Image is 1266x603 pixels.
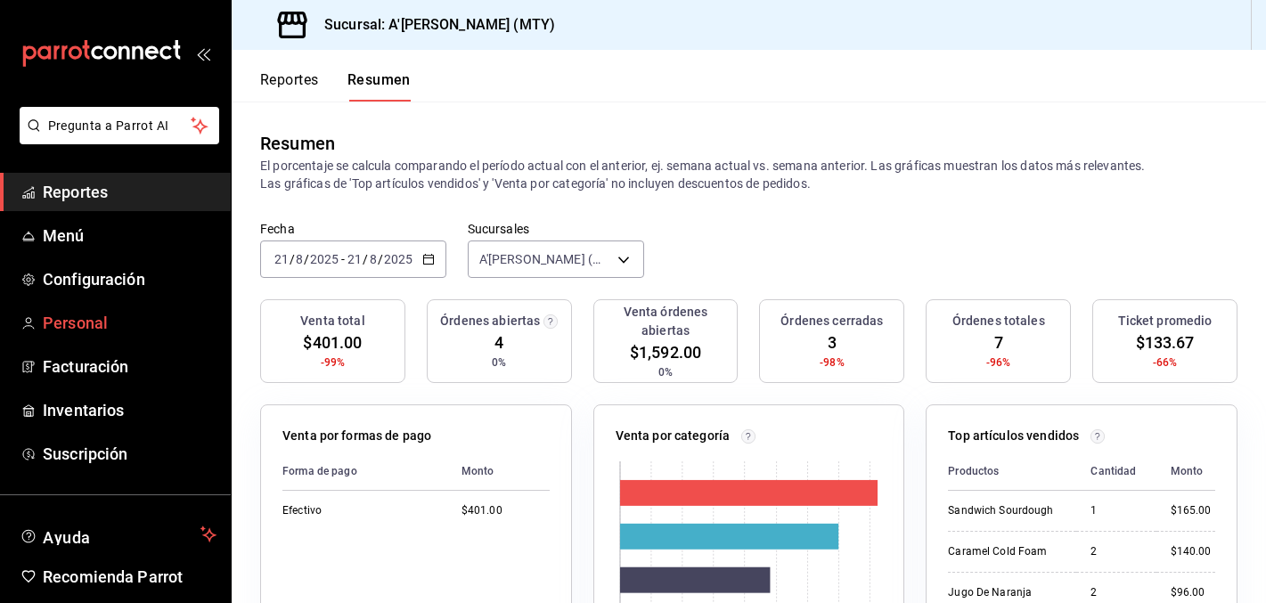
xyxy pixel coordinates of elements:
div: 2 [1090,544,1141,559]
th: Productos [948,452,1076,491]
button: Resumen [347,71,411,102]
h3: Órdenes abiertas [440,312,540,330]
span: Inventarios [43,398,216,422]
label: Sucursales [468,223,644,235]
span: -99% [321,354,346,371]
h3: Órdenes cerradas [780,312,883,330]
span: 3 [828,330,837,354]
button: Pregunta a Parrot AI [20,107,219,144]
th: Monto [1156,452,1215,491]
div: Efectivo [282,503,433,518]
span: 0% [658,364,673,380]
span: 0% [492,354,506,371]
h3: Venta total [300,312,364,330]
a: Pregunta a Parrot AI [12,129,219,148]
input: -- [347,252,363,266]
button: open_drawer_menu [196,46,210,61]
span: / [378,252,383,266]
span: Reportes [43,180,216,204]
span: 7 [994,330,1003,354]
span: Pregunta a Parrot AI [48,117,192,135]
span: $1,592.00 [630,340,701,364]
th: Monto [447,452,550,491]
span: / [304,252,309,266]
span: Facturación [43,354,216,379]
div: Caramel Cold Foam [948,544,1062,559]
p: El porcentaje se calcula comparando el período actual con el anterior, ej. semana actual vs. sema... [260,157,1237,192]
span: / [290,252,295,266]
p: Venta por formas de pago [282,427,431,445]
label: Fecha [260,223,446,235]
div: navigation tabs [260,71,411,102]
span: -98% [820,354,845,371]
th: Forma de pago [282,452,447,491]
div: $165.00 [1171,503,1215,518]
span: A'[PERSON_NAME] (MTY) [479,250,611,268]
span: Suscripción [43,442,216,466]
div: Resumen [260,130,335,157]
span: Menú [43,224,216,248]
span: / [363,252,368,266]
div: 2 [1090,585,1141,600]
span: Recomienda Parrot [43,565,216,589]
span: - [341,252,345,266]
h3: Venta órdenes abiertas [601,303,731,340]
button: Reportes [260,71,319,102]
h3: Órdenes totales [952,312,1045,330]
span: 4 [494,330,503,354]
span: Personal [43,311,216,335]
div: Jugo De Naranja [948,585,1062,600]
span: -66% [1153,354,1178,371]
th: Cantidad [1076,452,1156,491]
input: ---- [383,252,413,266]
div: Sandwich Sourdough [948,503,1062,518]
div: 1 [1090,503,1141,518]
p: Venta por categoría [616,427,731,445]
input: -- [274,252,290,266]
span: -96% [986,354,1011,371]
input: -- [369,252,378,266]
span: $133.67 [1136,330,1195,354]
span: Configuración [43,267,216,291]
h3: Sucursal: A'[PERSON_NAME] (MTY) [310,14,555,36]
div: $96.00 [1171,585,1215,600]
div: $140.00 [1171,544,1215,559]
input: ---- [309,252,339,266]
div: $401.00 [461,503,550,518]
span: Ayuda [43,524,193,545]
input: -- [295,252,304,266]
span: $401.00 [303,330,362,354]
h3: Ticket promedio [1118,312,1213,330]
p: Top artículos vendidos [948,427,1079,445]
